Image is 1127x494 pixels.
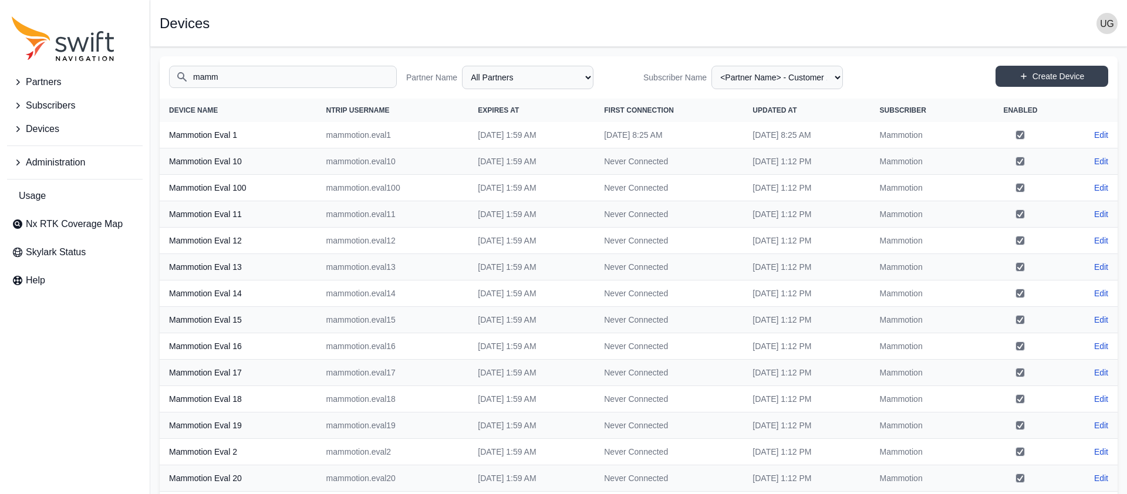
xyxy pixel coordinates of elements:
th: Mammotion Eval 1 [160,122,317,148]
td: [DATE] 1:59 AM [468,280,595,307]
a: Skylark Status [7,241,143,264]
td: mammotion.eval11 [317,201,469,228]
td: [DATE] 1:59 AM [468,122,595,148]
th: Subscriber [870,99,977,122]
td: Never Connected [595,228,743,254]
td: mammotion.eval17 [317,360,469,386]
td: [DATE] 1:12 PM [743,175,870,201]
td: Never Connected [595,280,743,307]
td: mammotion.eval20 [317,465,469,492]
td: Never Connected [595,439,743,465]
a: Edit [1094,208,1108,220]
td: mammotion.eval100 [317,175,469,201]
td: [DATE] 1:59 AM [468,148,595,175]
td: Mammotion [870,228,977,254]
td: [DATE] 1:12 PM [743,333,870,360]
td: Never Connected [595,386,743,412]
a: Edit [1094,393,1108,405]
td: [DATE] 1:12 PM [743,201,870,228]
a: Create Device [996,66,1108,87]
td: [DATE] 1:59 AM [468,228,595,254]
td: mammotion.eval18 [317,386,469,412]
img: user photo [1096,13,1118,34]
td: [DATE] 1:59 AM [468,439,595,465]
td: Mammotion [870,175,977,201]
span: Devices [26,122,59,136]
span: Subscribers [26,99,75,113]
td: mammotion.eval10 [317,148,469,175]
th: Enabled [977,99,1064,122]
th: Mammotion Eval 13 [160,254,317,280]
td: [DATE] 1:59 AM [468,465,595,492]
td: Mammotion [870,360,977,386]
th: Device Name [160,99,317,122]
a: Edit [1094,261,1108,273]
th: Mammotion Eval 15 [160,307,317,333]
td: [DATE] 1:12 PM [743,148,870,175]
a: Edit [1094,182,1108,194]
th: Mammotion Eval 18 [160,386,317,412]
td: Mammotion [870,439,977,465]
td: [DATE] 8:25 AM [595,122,743,148]
td: [DATE] 1:59 AM [468,307,595,333]
td: [DATE] 1:12 PM [743,254,870,280]
td: mammotion.eval15 [317,307,469,333]
button: Subscribers [7,94,143,117]
td: mammotion.eval1 [317,122,469,148]
td: [DATE] 1:12 PM [743,280,870,307]
td: [DATE] 1:12 PM [743,360,870,386]
td: [DATE] 1:59 AM [468,333,595,360]
td: mammotion.eval13 [317,254,469,280]
th: Mammotion Eval 19 [160,412,317,439]
label: Partner Name [406,72,457,83]
span: Partners [26,75,61,89]
td: Never Connected [595,307,743,333]
button: Partners [7,70,143,94]
th: Mammotion Eval 100 [160,175,317,201]
th: Mammotion Eval 16 [160,333,317,360]
a: Edit [1094,155,1108,167]
a: Help [7,269,143,292]
th: Mammotion Eval 11 [160,201,317,228]
td: [DATE] 1:59 AM [468,412,595,439]
td: [DATE] 1:12 PM [743,465,870,492]
span: Updated At [753,106,797,114]
a: Edit [1094,446,1108,458]
th: Mammotion Eval 2 [160,439,317,465]
td: [DATE] 1:12 PM [743,307,870,333]
label: Subscriber Name [643,72,707,83]
td: Never Connected [595,360,743,386]
h1: Devices [160,16,210,31]
a: Edit [1094,287,1108,299]
td: Mammotion [870,386,977,412]
span: Help [26,273,45,287]
th: Mammotion Eval 14 [160,280,317,307]
td: mammotion.eval16 [317,333,469,360]
td: [DATE] 1:59 AM [468,175,595,201]
th: Mammotion Eval 20 [160,465,317,492]
a: Nx RTK Coverage Map [7,212,143,236]
span: Expires At [478,106,519,114]
select: Partner Name [462,66,593,89]
span: First Connection [604,106,674,114]
span: Administration [26,155,85,170]
td: [DATE] 1:12 PM [743,439,870,465]
td: Never Connected [595,254,743,280]
td: Mammotion [870,333,977,360]
td: Mammotion [870,254,977,280]
a: Edit [1094,314,1108,326]
td: Mammotion [870,201,977,228]
td: Never Connected [595,465,743,492]
th: Mammotion Eval 10 [160,148,317,175]
td: [DATE] 1:12 PM [743,386,870,412]
td: Mammotion [870,122,977,148]
td: Never Connected [595,412,743,439]
td: Mammotion [870,307,977,333]
td: [DATE] 1:59 AM [468,254,595,280]
a: Edit [1094,419,1108,431]
td: mammotion.eval19 [317,412,469,439]
td: [DATE] 1:12 PM [743,412,870,439]
td: Mammotion [870,280,977,307]
a: Edit [1094,367,1108,378]
a: Edit [1094,340,1108,352]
